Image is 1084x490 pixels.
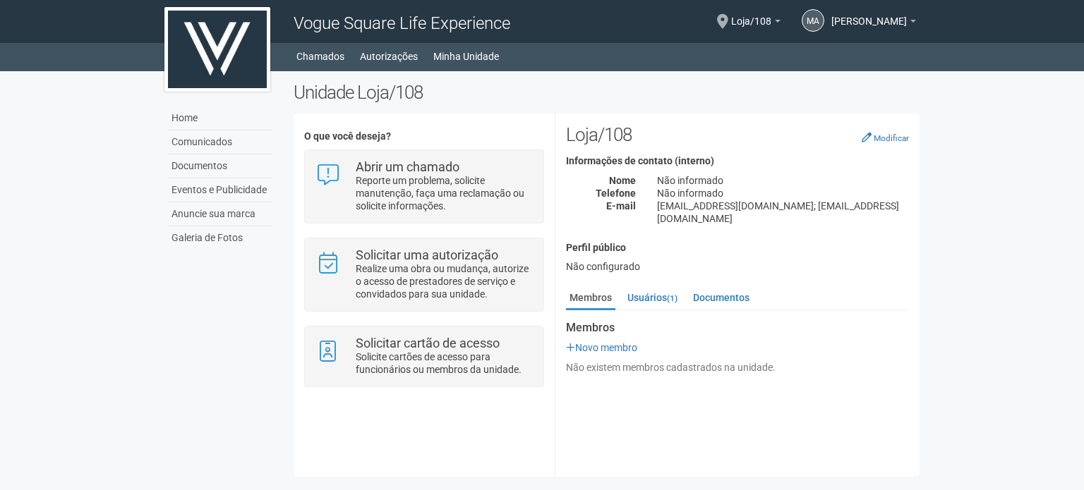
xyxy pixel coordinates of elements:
a: Documentos [168,154,272,178]
a: Solicitar uma autorização Realize uma obra ou mudança, autorize o acesso de prestadores de serviç... [315,249,532,300]
div: Não informado [646,187,920,200]
div: Não existem membros cadastrados na unidade. [566,361,909,374]
p: Realize uma obra ou mudança, autorize o acesso de prestadores de serviço e convidados para sua un... [356,262,533,300]
p: Solicite cartões de acesso para funcionários ou membros da unidade. [356,350,533,376]
span: Mari Angela Fernandes [831,2,907,27]
img: logo.jpg [164,7,270,92]
a: Autorizações [360,47,418,66]
a: Modificar [862,132,909,143]
a: Home [168,106,272,130]
strong: E-mail [606,200,636,212]
a: Galeria de Fotos [168,226,272,250]
a: Solicitar cartão de acesso Solicite cartões de acesso para funcionários ou membros da unidade. [315,337,532,376]
small: (1) [667,293,677,303]
a: Loja/108 [731,18,781,29]
a: Eventos e Publicidade [168,178,272,202]
span: Loja/108 [731,2,771,27]
h4: O que você deseja? [304,131,543,142]
h2: Unidade Loja/108 [294,82,920,103]
a: Minha Unidade [433,47,499,66]
a: Chamados [296,47,344,66]
strong: Nome [609,175,636,186]
a: Membros [566,287,615,310]
div: [EMAIL_ADDRESS][DOMAIN_NAME]; [EMAIL_ADDRESS][DOMAIN_NAME] [646,200,920,225]
a: Comunicados [168,130,272,154]
a: Documentos [689,287,753,308]
h4: Perfil público [566,243,909,253]
span: Vogue Square Life Experience [294,13,510,33]
strong: Solicitar cartão de acesso [356,336,500,350]
div: Não configurado [566,260,909,273]
a: MA [802,9,824,32]
p: Reporte um problema, solicite manutenção, faça uma reclamação ou solicite informações. [356,174,533,212]
strong: Abrir um chamado [356,159,459,174]
a: Novo membro [566,342,637,353]
a: Anuncie sua marca [168,202,272,226]
a: [PERSON_NAME] [831,18,916,29]
strong: Solicitar uma autorização [356,247,498,262]
h4: Informações de contato (interno) [566,156,909,166]
strong: Membros [566,321,909,334]
strong: Telefone [596,188,636,199]
a: Usuários(1) [624,287,681,308]
div: Não informado [646,174,920,187]
h2: Loja/108 [566,124,909,145]
small: Modificar [874,133,909,143]
a: Abrir um chamado Reporte um problema, solicite manutenção, faça uma reclamação ou solicite inform... [315,161,532,212]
